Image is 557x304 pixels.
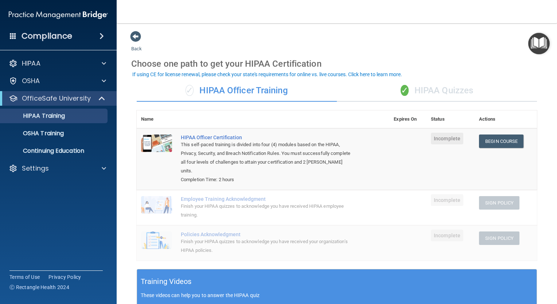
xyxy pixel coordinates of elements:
[479,231,519,245] button: Sign Policy
[141,275,192,288] h5: Training Videos
[181,175,353,184] div: Completion Time: 2 hours
[9,59,106,68] a: HIPAA
[431,194,463,206] span: Incomplete
[337,80,537,102] div: HIPAA Quizzes
[131,37,142,51] a: Back
[132,72,402,77] div: If using CE for license renewal, please check your state's requirements for online vs. live cours...
[22,59,40,68] p: HIPAA
[5,147,104,155] p: Continuing Education
[426,110,475,128] th: Status
[528,33,550,54] button: Open Resource Center
[9,94,106,103] a: OfficeSafe University
[5,112,65,120] p: HIPAA Training
[389,110,426,128] th: Expires On
[431,133,463,144] span: Incomplete
[186,85,194,96] span: ✓
[22,77,40,85] p: OSHA
[9,164,106,173] a: Settings
[48,273,81,281] a: Privacy Policy
[181,196,353,202] div: Employee Training Acknowledgment
[475,110,537,128] th: Actions
[131,53,542,74] div: Choose one path to get your HIPAA Certification
[22,31,72,41] h4: Compliance
[181,140,353,175] div: This self-paced training is divided into four (4) modules based on the HIPAA, Privacy, Security, ...
[431,230,463,241] span: Incomplete
[479,196,519,210] button: Sign Policy
[181,231,353,237] div: Policies Acknowledgment
[181,237,353,255] div: Finish your HIPAA quizzes to acknowledge you have received your organization’s HIPAA policies.
[9,273,40,281] a: Terms of Use
[5,130,64,137] p: OSHA Training
[137,80,337,102] div: HIPAA Officer Training
[131,71,403,78] button: If using CE for license renewal, please check your state's requirements for online vs. live cours...
[401,85,409,96] span: ✓
[181,202,353,219] div: Finish your HIPAA quizzes to acknowledge you have received HIPAA employee training.
[9,284,69,291] span: Ⓒ Rectangle Health 2024
[479,135,523,148] a: Begin Course
[22,94,91,103] p: OfficeSafe University
[141,292,533,298] p: These videos can help you to answer the HIPAA quiz
[137,110,176,128] th: Name
[9,77,106,85] a: OSHA
[181,135,353,140] a: HIPAA Officer Certification
[9,8,108,22] img: PMB logo
[22,164,49,173] p: Settings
